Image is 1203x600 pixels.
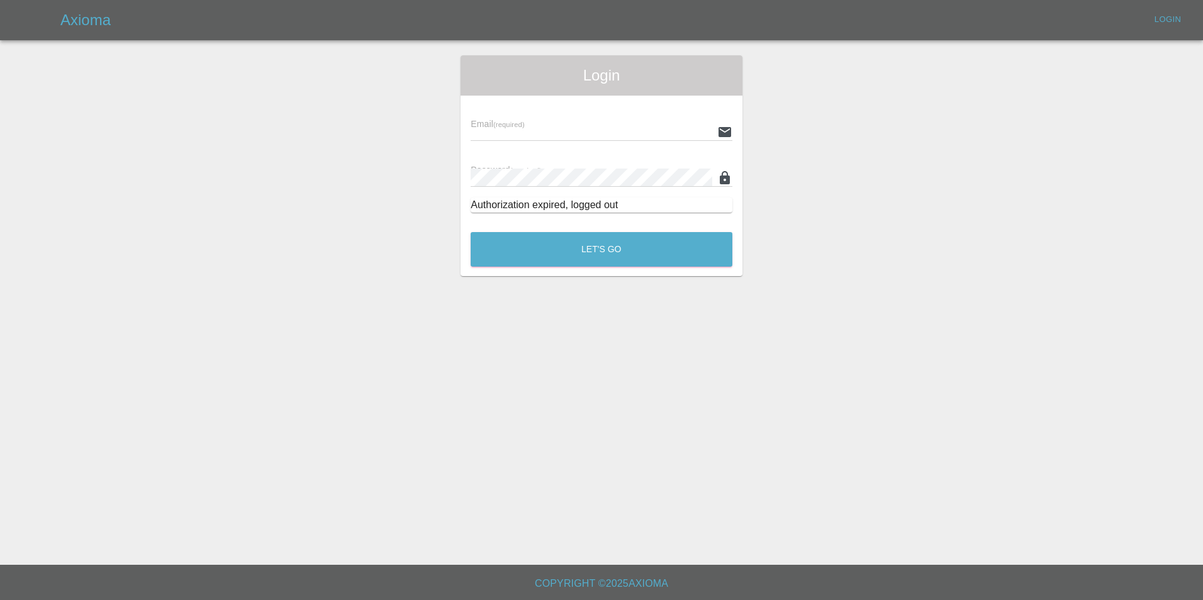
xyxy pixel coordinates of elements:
small: (required) [493,121,525,128]
button: Let's Go [471,232,732,267]
h6: Copyright © 2025 Axioma [10,575,1193,592]
span: Email [471,119,524,129]
span: Password [471,165,541,175]
span: Login [471,65,732,86]
a: Login [1148,10,1188,30]
div: Authorization expired, logged out [471,197,732,213]
h5: Axioma [60,10,111,30]
small: (required) [510,167,542,174]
